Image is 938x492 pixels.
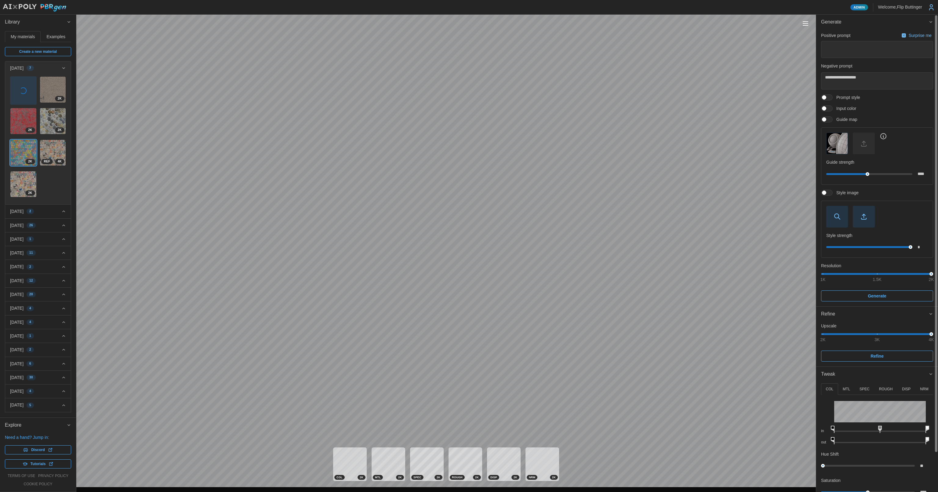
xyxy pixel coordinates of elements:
p: Style strength [826,232,928,239]
span: 2 K [58,96,62,101]
span: 2 [29,209,31,214]
span: 2 K [552,475,556,479]
a: Create a new material [5,47,71,56]
span: SPEC [413,475,421,479]
a: yAU4fjzlUf0gzeemCQdY2K [10,108,37,134]
button: [DATE]4 [5,301,71,315]
p: [DATE] [10,291,24,297]
span: 2 K [28,191,32,195]
div: Generate [816,30,938,306]
p: Welcome, Flip Buttinger [878,4,922,10]
p: Negative prompt [821,63,933,69]
div: Refine [821,310,929,318]
span: Refine [871,351,884,361]
span: Generate [868,291,886,301]
span: 2 K [360,475,363,479]
img: Gt4koFjjwLkZOK4Solln [10,140,36,166]
span: 2 K [58,128,62,133]
span: Create a new material [19,47,57,56]
span: 4 K [58,159,62,164]
p: out [821,440,829,445]
button: [DATE]4 [5,384,71,398]
p: [DATE] [10,278,24,284]
button: [DATE]26 [5,219,71,232]
p: [DATE] [10,305,24,311]
span: 2 K [514,475,517,479]
span: Examples [47,35,65,39]
button: [DATE]5 [5,398,71,412]
button: Generate [821,290,933,301]
span: Style image [833,190,859,196]
span: 2 K [475,475,479,479]
button: [DATE]1 [5,329,71,343]
p: [DATE] [10,264,24,270]
button: [DATE]2 [5,260,71,273]
p: [DATE] [10,208,24,214]
span: My materials [11,35,35,39]
button: [DATE]7 [5,61,71,75]
a: ck6vXiBrxkOcKf3q9aPf4KREF [40,140,66,166]
span: Tutorials [31,460,46,468]
p: Resolution [821,263,933,269]
span: 1 [29,333,31,338]
button: Guide map [826,133,848,154]
span: Input color [833,105,856,111]
button: Tweak [816,367,938,382]
a: cookie policy [24,482,52,487]
button: [DATE]4 [5,315,71,329]
button: Refine [816,307,938,322]
span: 6 [29,361,31,366]
div: Refine [816,321,938,366]
img: Guide map [827,133,848,154]
span: 2 K [437,475,440,479]
p: [DATE] [10,402,24,408]
p: in [821,428,829,434]
img: 1oZYFaw3uCSVkdE8bdpd [40,108,66,134]
p: [DATE] [10,319,24,325]
span: Discord [31,446,45,454]
span: Generate [821,15,929,30]
button: [DATE]11 [5,246,71,260]
p: [DATE] [10,347,24,353]
p: [DATE] [10,374,24,381]
div: [DATE]7 [5,75,71,204]
p: ROUGH [879,387,893,392]
button: Generate [816,15,938,30]
a: terms of use [8,473,35,479]
button: [DATE]2 [5,343,71,356]
p: Need a hand? Jump in: [5,434,71,440]
button: [DATE]12 [5,274,71,287]
p: Saturation [821,477,841,483]
button: Surprise me [900,31,933,40]
span: REF [44,159,50,164]
span: 2 K [28,128,32,133]
button: [DATE]6 [5,357,71,370]
span: 2 [29,264,31,269]
p: DISP [902,387,911,392]
span: DISP [490,475,497,479]
p: NRM [920,387,928,392]
span: 4 [29,320,31,325]
p: Positive prompt [821,32,850,38]
span: COL [336,475,343,479]
img: AIxPoly PBRgen [2,4,67,12]
span: 20 [29,292,33,297]
a: Gt4koFjjwLkZOK4Solln2K [10,140,37,166]
span: 2 K [398,475,402,479]
img: GBpIk1NJT9fAsZMb5xUJ [10,171,36,197]
p: [DATE] [10,65,24,71]
span: 7 [29,66,31,71]
span: Prompt style [833,94,860,100]
span: Guide map [833,116,857,122]
span: 2 [29,347,31,352]
span: 2 K [28,159,32,164]
a: 5Eodf9kM9WzNu47dI5wr2K [40,76,66,103]
span: Tweak [821,367,929,382]
span: 26 [29,223,33,228]
span: 11 [29,250,33,255]
p: COL [826,387,833,392]
button: [DATE]2 [5,205,71,218]
span: 4 [29,306,31,311]
span: Explore [5,418,67,433]
a: Tutorials [5,459,71,468]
